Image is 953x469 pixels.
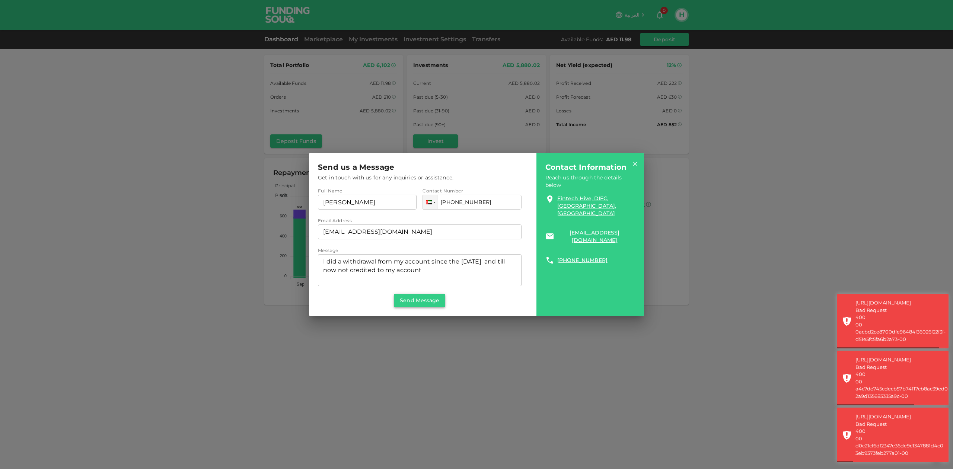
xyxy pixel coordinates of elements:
[545,174,635,189] span: Reach us through the details below
[423,195,437,209] div: United Arab Emirates: + 971
[855,413,943,457] div: [URL][DOMAIN_NAME] Bad Request 400 00-d0c21cf6df2347e36de9c1347881d4c0-3eb9373feb277a01-00
[318,195,417,210] input: fullName
[323,257,516,283] textarea: message
[318,162,394,172] span: Send us a Message
[318,188,342,194] span: Full Name
[855,356,943,400] div: [URL][DOMAIN_NAME] Bad Request 400 00-a4c7de745cdecb57b74f17cb8ac39ed0-2a9d135683335a9c-00
[545,162,627,172] span: Contact Information
[318,218,352,223] span: Email Address
[423,187,463,195] span: Contact Number
[318,224,522,239] input: emailAddress
[557,229,632,244] a: [EMAIL_ADDRESS][DOMAIN_NAME]
[318,174,522,181] span: Get in touch with us for any inquiries or assistance.
[318,248,338,253] span: Message
[855,299,943,343] div: [URL][DOMAIN_NAME] Bad Request 400 00-0acbd2ce8700dfe96484f36026f22f3f-d51e5fc5fa6b2a73-00
[394,294,445,307] button: Send Message
[318,254,522,286] div: message
[557,195,632,217] a: Fintech Hive, DIFC, [GEOGRAPHIC_DATA], [GEOGRAPHIC_DATA]
[423,195,521,210] input: 1 (702) 123-4567
[557,256,608,264] a: [PHONE_NUMBER]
